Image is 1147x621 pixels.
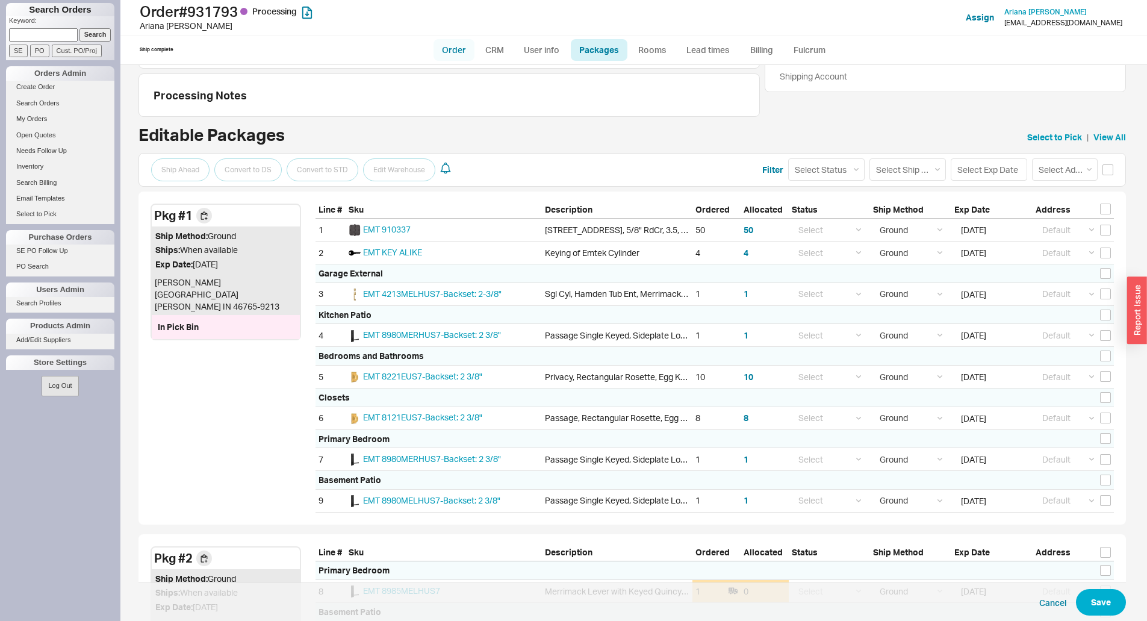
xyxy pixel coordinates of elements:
div: Ship Method [870,546,951,562]
button: Log Out [42,376,78,396]
a: Select to Pick [1027,131,1082,143]
button: 1 [744,329,748,342]
div: 0 [741,580,789,602]
div: Passage Single Keyed, Sideplate Locksets Quincy 5-1/2" Center to [GEOGRAPHIC_DATA], LH, US7 [545,495,689,507]
a: Create Order [6,81,114,93]
div: 1 [695,329,700,342]
div: Users Admin [6,282,114,297]
button: 1 [744,454,748,466]
div: 4 [695,247,700,259]
div: Ship Method [870,204,951,219]
a: My Orders [6,113,114,125]
a: EMT KEY ALIKE [363,247,422,257]
div: 50 [695,224,705,236]
span: [PERSON_NAME] [GEOGRAPHIC_DATA] [PERSON_NAME] IN 46765-9213 [155,277,279,311]
span: EMT 8221EUS7-Backset: 2 3/8" [363,371,482,381]
a: EMT 8980MERHUS7-Backset: 2 3/8" [363,329,501,340]
a: View All [1093,131,1126,143]
a: EMT 910337 [363,224,411,234]
a: Search Billing [6,176,114,189]
span: EMT 8121EUS7-Backset: 2 3/8" [363,412,482,422]
input: Cust. PO/Proj [52,45,102,57]
button: Convert to STD [287,158,358,181]
button: 50 [744,224,753,236]
div: Ordered [692,546,741,562]
img: ME_fuqtmu [349,495,361,507]
a: Email Templates [6,192,114,205]
a: Billing [741,39,783,61]
div: Description [542,204,692,219]
div: Passage Single Keyed, Sideplate Locksets Quincy 5-1/2" Center to [GEOGRAPHIC_DATA] [545,454,689,466]
div: 9 [316,490,346,512]
a: Rooms [630,39,675,61]
span: Exp Date: [155,259,193,269]
div: Primary Bedroom [319,564,390,576]
div: Passage Single Keyed, Sideplate Locksets Quincy 5-1/2" Center to [GEOGRAPHIC_DATA] [545,329,689,342]
a: Needs Follow Up [6,145,114,157]
a: Inventory [6,160,114,173]
img: emt8121eus7_pgbeiw [349,371,361,383]
a: Open Quotes [6,129,114,142]
input: SE [9,45,28,57]
button: Convert to DS [214,158,282,181]
div: 4 [316,324,346,346]
button: 1 [744,495,748,507]
h1: Order # 931793 [140,3,577,20]
a: Packages [571,39,627,61]
div: Shipping Account [780,70,847,83]
h2: Editable Packages [138,126,285,143]
div: Kitchen Patio [319,309,371,321]
div: Exp Date [951,546,1033,562]
a: PO Search [6,260,114,273]
div: Sgl Cyl, Hamden Tub Ent, Merrimack Lever, LH, US7 [545,288,689,300]
div: Orders Admin [6,66,114,81]
div: Pkg # 2 [154,550,193,567]
div: Products Admin [6,319,114,333]
div: Line # [316,546,346,562]
button: 10 [744,371,753,383]
h1: Search Orders [6,3,114,16]
span: Ships: [155,245,180,255]
div: Bedrooms and Bathrooms [319,350,424,362]
p: Keyword: [9,16,114,28]
div: 1 [695,288,700,300]
div: Processing Notes [154,89,745,102]
div: 2 [316,242,346,264]
div: Basement Patio [319,474,381,486]
div: Primary Bedroom [319,433,390,445]
div: [DATE] [155,258,296,270]
img: AADSS1194159_dhdws9 [349,224,361,236]
span: Convert to STD [297,163,348,177]
div: [STREET_ADDRESS], 5/8" RdCr, 3.5, US7 [545,224,689,236]
div: Closets [319,392,350,404]
img: ME_fuqtmu [349,330,361,342]
span: Needs Follow Up [16,147,67,154]
div: Store Settings [6,355,114,370]
button: Edit Warehouse [363,158,435,181]
div: Privacy, Rectangular Rosette, Egg Knob, , US7 [545,371,689,383]
input: Search [79,28,111,41]
div: 8 [316,580,346,602]
div: Exp Date [951,204,1033,219]
div: 6 [316,407,346,429]
div: 7 [316,448,346,470]
div: 1 [695,454,700,466]
a: Order [434,39,474,61]
a: EMT 4213MELHUS7-Backset: 2-3/8" [363,289,502,299]
span: Ship Ahead [161,163,199,177]
div: Passage, Rectangular Rosette, Egg Knob, , US7 [545,412,689,424]
span: Save [1091,595,1111,610]
span: Processing [252,6,297,16]
div: Ground [155,573,296,585]
div: Allocated [741,204,789,219]
button: Assign [966,11,994,23]
a: CRM [477,39,512,61]
div: Ordered [692,204,741,219]
a: Add/Edit Suppliers [6,334,114,346]
a: EMT 8980MELHUS7-Backset: 2 3/8" [363,495,500,505]
div: When available [155,244,296,256]
button: Save [1076,589,1126,616]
